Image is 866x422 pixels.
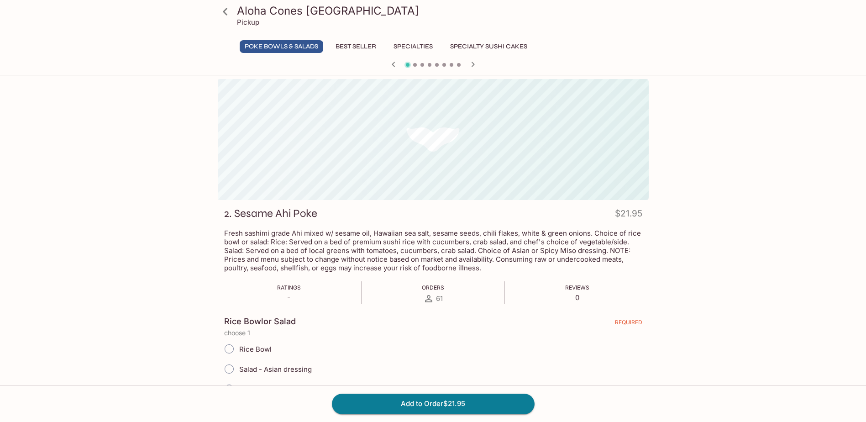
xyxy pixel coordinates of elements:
button: Specialties [388,40,438,53]
h4: $21.95 [615,206,642,224]
span: Orders [422,284,444,291]
button: Poke Bowls & Salads [240,40,323,53]
span: REQUIRED [615,319,642,329]
span: Rice Bowl [239,345,272,353]
h4: Rice Bowlor Salad [224,316,296,327]
span: Reviews [565,284,589,291]
h3: 2. Sesame Ahi Poke [224,206,317,221]
h3: Aloha Cones [GEOGRAPHIC_DATA] [237,4,645,18]
p: - [277,293,301,302]
span: Salad - Asian dressing [239,365,312,374]
span: Ratings [277,284,301,291]
button: Specialty Sushi Cakes [445,40,532,53]
span: Salad - Spicy mayo dressing [239,385,331,394]
p: Fresh sashimi grade Ahi mixed w/ sesame oil, Hawaiian sea salt, sesame seeds, chili flakes, white... [224,229,642,272]
button: Best Seller [331,40,381,53]
span: 61 [436,294,443,303]
p: Pickup [237,18,259,26]
div: 2. Sesame Ahi Poke [218,79,649,200]
p: 0 [565,293,589,302]
button: Add to Order$21.95 [332,394,535,414]
p: choose 1 [224,329,642,337]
